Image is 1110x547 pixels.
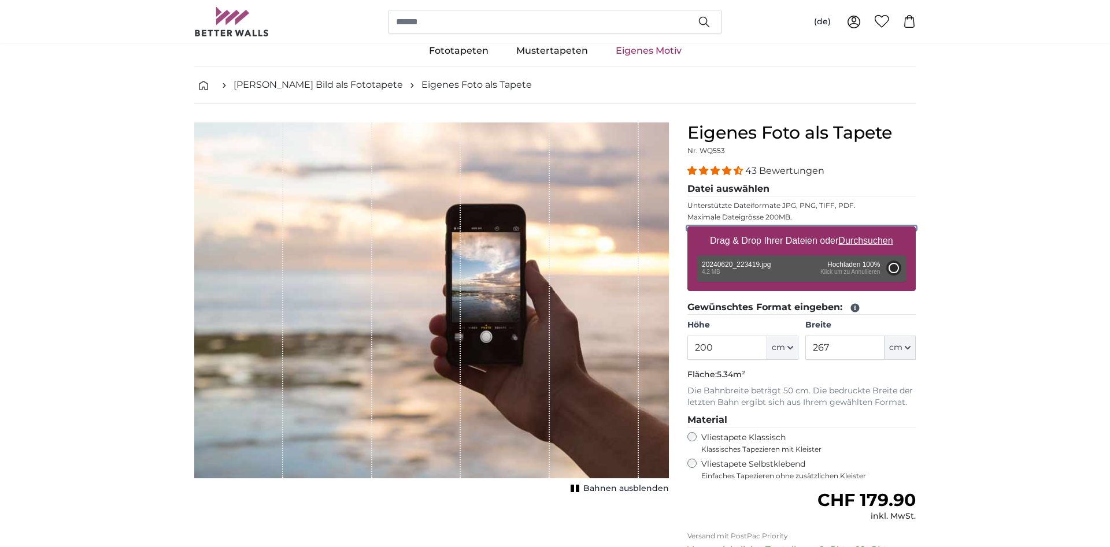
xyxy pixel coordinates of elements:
[772,342,785,353] span: cm
[583,483,669,494] span: Bahnen ausblenden
[687,385,916,408] p: Die Bahnbreite beträgt 50 cm. Die bedruckte Breite der letzten Bahn ergibt sich aus Ihrem gewählt...
[687,213,916,222] p: Maximale Dateigrösse 200MB.
[602,36,695,66] a: Eigenes Motiv
[687,300,916,315] legend: Gewünschtes Format eingeben:
[717,369,745,379] span: 5.34m²
[745,165,824,176] span: 43 Bewertungen
[687,369,916,381] p: Fläche:
[701,459,916,481] label: Vliestapete Selbstklebend
[885,336,916,360] button: cm
[687,146,725,155] span: Nr. WQ553
[687,182,916,196] legend: Datei auswählen
[415,36,502,66] a: Fototapeten
[687,413,916,427] legend: Material
[687,531,916,541] p: Versand mit PostPac Priority
[194,122,669,497] div: 1 of 1
[194,7,269,36] img: Betterwalls
[805,319,916,331] label: Breite
[567,481,669,497] button: Bahnen ausblenden
[705,229,898,252] label: Drag & Drop Ihrer Dateien oder
[701,445,906,454] span: Klassisches Tapezieren mit Kleister
[194,66,916,104] nav: breadcrumbs
[421,78,532,92] a: Eigenes Foto als Tapete
[502,36,602,66] a: Mustertapeten
[817,511,916,522] div: inkl. MwSt.
[234,78,403,92] a: [PERSON_NAME] Bild als Fototapete
[701,432,906,454] label: Vliestapete Klassisch
[839,236,893,245] u: Durchsuchen
[817,489,916,511] span: CHF 179.90
[889,342,902,353] span: cm
[687,122,916,143] h1: Eigenes Foto als Tapete
[701,471,916,481] span: Einfaches Tapezieren ohne zusätzlichen Kleister
[687,165,745,176] span: 4.40 stars
[687,201,916,210] p: Unterstützte Dateiformate JPG, PNG, TIFF, PDF.
[805,12,840,32] button: (de)
[767,336,798,360] button: cm
[687,319,798,331] label: Höhe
